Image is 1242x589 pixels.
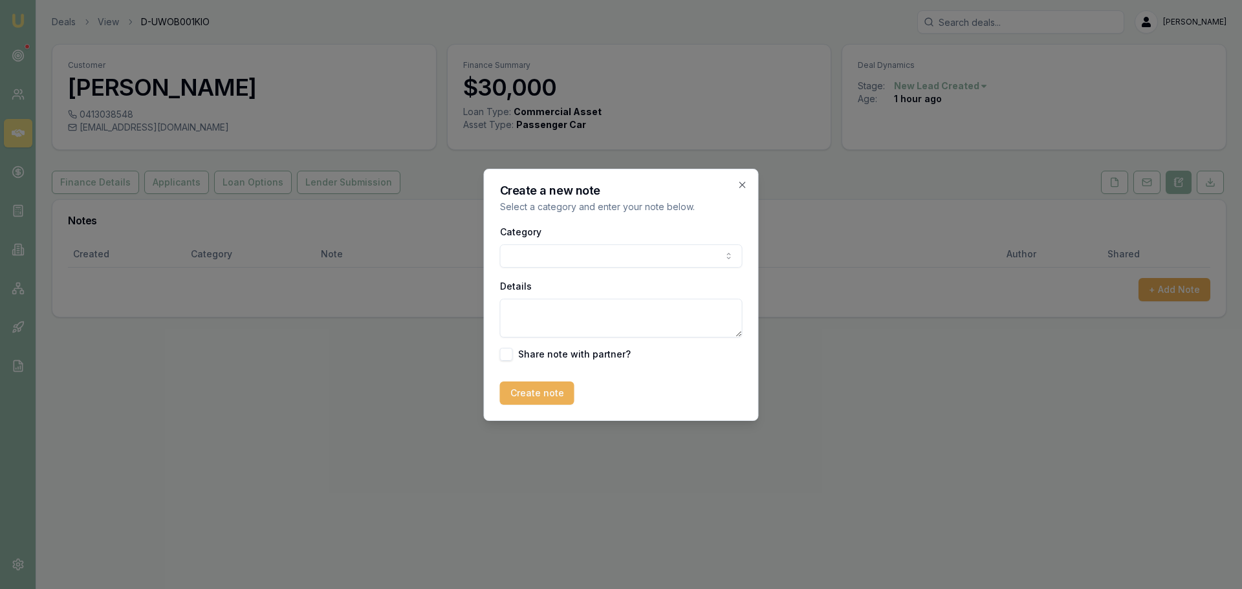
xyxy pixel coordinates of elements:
[500,200,743,213] p: Select a category and enter your note below.
[500,185,743,197] h2: Create a new note
[500,226,541,237] label: Category
[500,281,532,292] label: Details
[500,381,574,405] button: Create note
[518,350,631,359] label: Share note with partner?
